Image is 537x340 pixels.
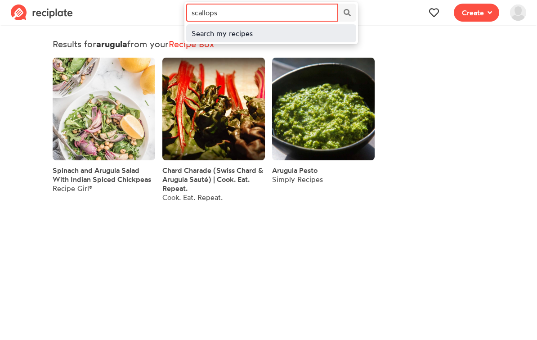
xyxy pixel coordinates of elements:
[162,193,265,202] div: Cook. Eat. Repeat.
[462,7,484,18] span: Create
[186,24,356,42] a: Search my recipes
[169,38,214,50] a: Recipe Box
[53,184,155,193] div: Recipe Girl®
[186,4,338,22] input: Search
[11,5,73,21] img: Reciplate
[162,166,265,193] a: Chard Charade (Swiss Chard & Arugula Sauté) | Cook. Eat. Repeat.
[454,4,499,22] button: Create
[53,166,155,184] a: Spinach and Arugula Salad With Indian Spiced Chickpeas
[192,28,351,39] div: Search my recipes
[53,166,151,184] span: Spinach and Arugula Salad With Indian Spiced Chickpeas
[510,5,526,21] img: User's avatar
[272,175,323,184] div: Simply Recipes
[272,166,318,175] a: Arugula Pesto
[162,166,263,193] span: Chard Charade (Swiss Chard & Arugula Sauté) | Cook. Eat. Repeat.
[53,38,484,50] p: Results for from your
[96,38,127,50] strong: arugula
